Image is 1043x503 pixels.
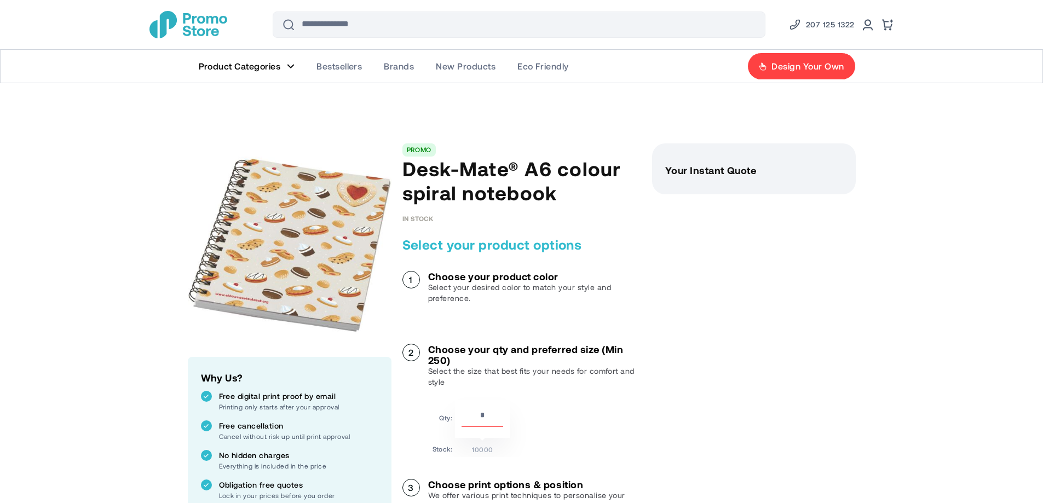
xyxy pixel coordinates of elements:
p: Free cancellation [219,420,378,431]
td: Stock: [433,441,453,454]
p: Obligation free quotes [219,479,378,490]
span: In stock [402,215,434,222]
td: Qty: [433,400,453,438]
p: Cancel without risk up until print approval [219,431,378,441]
p: Printing only starts after your approval [219,402,378,412]
img: main product photo [188,143,391,347]
span: Brands [384,61,414,72]
h3: Choose your qty and preferred size (Min 250) [428,344,641,366]
p: No hidden charges [219,450,378,461]
span: Design Your Own [771,61,844,72]
td: 10000 [455,441,510,454]
h3: Choose your product color [428,271,641,282]
h3: Choose print options & position [428,479,641,490]
a: Brands [373,50,425,83]
h1: Desk-Mate® A6 colour spiral notebook [402,157,641,205]
a: PROMO [407,146,431,153]
p: Free digital print proof by email [219,391,378,402]
p: Lock in your prices before you order [219,490,378,500]
a: Design Your Own [747,53,855,80]
img: Promotional Merchandise [149,11,227,38]
span: Eco Friendly [517,61,569,72]
h3: Your Instant Quote [665,165,843,176]
a: Bestsellers [306,50,373,83]
button: Search [275,11,302,38]
a: store logo [149,11,227,38]
p: Select the size that best fits your needs for comfort and style [428,366,641,388]
a: Phone [788,18,855,31]
a: New Products [425,50,506,83]
h2: Why Us? [201,370,378,385]
a: Eco Friendly [506,50,580,83]
p: Everything is included in the price [219,461,378,471]
span: Product Categories [199,61,281,72]
span: 207 125 1322 [806,18,855,31]
h2: Select your product options [402,236,641,253]
a: Product Categories [188,50,306,83]
p: Select your desired color to match your style and preference. [428,282,641,304]
span: Bestsellers [316,61,362,72]
div: Availability [402,215,434,222]
span: New Products [436,61,495,72]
